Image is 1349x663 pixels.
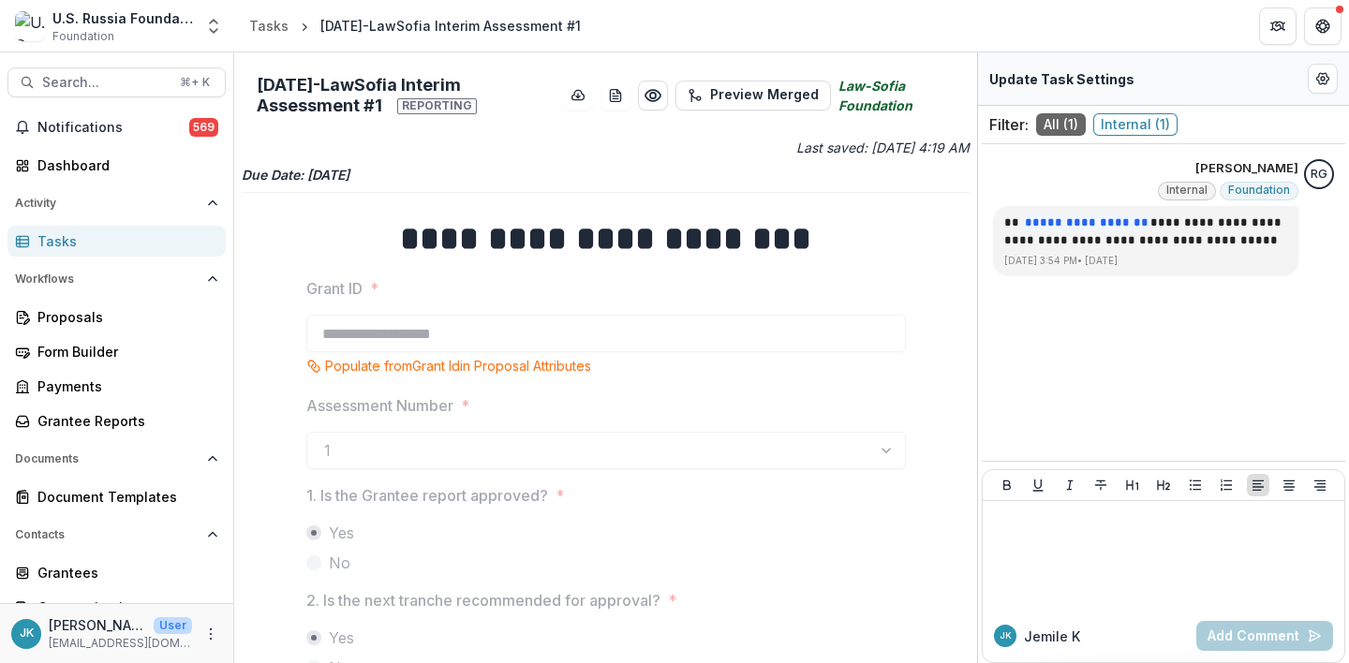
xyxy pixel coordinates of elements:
[176,72,214,93] div: ⌘ + K
[320,16,581,36] div: [DATE]-LawSofia Interim Assessment #1
[1024,626,1080,646] p: Jemile K
[7,150,226,181] a: Dashboard
[37,342,211,361] div: Form Builder
[989,69,1134,89] p: Update Task Settings
[52,8,193,28] div: U.S. Russia Foundation
[15,273,200,286] span: Workflows
[1228,184,1290,197] span: Foundation
[7,405,226,436] a: Grantee Reports
[1121,474,1144,496] button: Heading 1
[838,76,956,115] i: Law-Sofia Foundation
[1278,474,1300,496] button: Align Center
[600,81,630,110] button: download-word-button
[563,81,593,110] button: download-button
[200,7,227,45] button: Open entity switcher
[7,336,226,367] a: Form Builder
[37,376,211,396] div: Payments
[1195,159,1298,178] p: [PERSON_NAME]
[325,356,591,376] p: Populate from Grant Id in Proposal Attributes
[306,484,548,507] p: 1. Is the Grantee report approved?
[20,627,34,640] div: Jemile Kelderman
[1308,64,1338,94] button: Edit Form Settings
[397,98,477,113] span: Reporting
[1304,7,1342,45] button: Get Help
[7,592,226,623] a: Communications
[1184,474,1207,496] button: Bullet List
[37,307,211,327] div: Proposals
[1196,621,1333,651] button: Add Comment
[675,81,831,110] button: Preview Merged
[15,528,200,541] span: Contacts
[7,371,226,402] a: Payments
[37,120,189,136] span: Notifications
[1166,184,1208,197] span: Internal
[306,589,660,611] p: 2. Is the next tranche recommended for approval?
[989,113,1029,136] p: Filter:
[189,118,218,137] span: 569
[1036,113,1086,136] span: All ( 1 )
[1004,254,1287,268] p: [DATE] 3:54 PM • [DATE]
[7,302,226,332] a: Proposals
[15,452,200,465] span: Documents
[37,597,211,617] div: Communications
[329,552,350,574] span: No
[329,626,354,649] span: Yes
[15,197,200,210] span: Activity
[7,67,226,97] button: Search...
[1152,474,1175,496] button: Heading 2
[37,411,211,431] div: Grantee Reports
[1247,474,1269,496] button: Align Left
[49,635,192,652] p: [EMAIL_ADDRESS][DOMAIN_NAME]
[52,28,114,45] span: Foundation
[7,520,226,550] button: Open Contacts
[15,11,45,41] img: U.S. Russia Foundation
[249,16,289,36] div: Tasks
[242,12,296,39] a: Tasks
[200,623,222,645] button: More
[1215,474,1238,496] button: Ordered List
[1059,474,1081,496] button: Italicize
[37,487,211,507] div: Document Templates
[7,557,226,588] a: Grantees
[1093,113,1178,136] span: Internal ( 1 )
[996,474,1018,496] button: Bold
[257,75,556,115] h2: [DATE]-LawSofia Interim Assessment #1
[7,188,226,218] button: Open Activity
[42,75,169,91] span: Search...
[7,481,226,512] a: Document Templates
[329,522,354,544] span: Yes
[7,444,226,474] button: Open Documents
[37,155,211,175] div: Dashboard
[1309,474,1331,496] button: Align Right
[242,12,588,39] nav: breadcrumb
[306,394,453,417] p: Assessment Number
[1259,7,1297,45] button: Partners
[306,277,363,300] p: Grant ID
[7,264,226,294] button: Open Workflows
[7,112,226,142] button: Notifications569
[37,231,211,251] div: Tasks
[242,165,970,184] p: Due Date: [DATE]
[154,617,192,634] p: User
[1027,474,1049,496] button: Underline
[1090,474,1112,496] button: Strike
[37,563,211,582] div: Grantees
[49,615,146,635] p: [PERSON_NAME]
[1000,631,1012,641] div: Jemile Kelderman
[610,138,971,157] p: Last saved: [DATE] 4:19 AM
[1311,169,1327,181] div: Ruslan Garipov
[7,226,226,257] a: Tasks
[638,81,668,110] button: Preview a7990c35-5c01-4002-a36d-2165341ee532.pdf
